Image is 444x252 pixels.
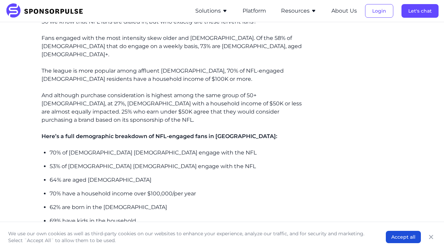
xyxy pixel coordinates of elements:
p: 70% of [DEMOGRAPHIC_DATA] [DEMOGRAPHIC_DATA] engage with the NFL [50,149,311,157]
p: 62% are born in the [DEMOGRAPHIC_DATA] [50,203,311,211]
p: 70% have a household income over $100,000/per year [50,190,311,198]
iframe: Chat Widget [410,219,444,252]
p: 53% of [DEMOGRAPHIC_DATA] [DEMOGRAPHIC_DATA] engage with the NFL [50,162,311,171]
p: The league is more popular among affluent [DEMOGRAPHIC_DATA], 70% of NFL-engaged [DEMOGRAPHIC_DAT... [42,67,311,83]
button: Resources [281,7,316,15]
span: Here’s a full demographic breakdown of NFL-engaged fans in [GEOGRAPHIC_DATA]: [42,133,277,139]
p: We use our own cookies as well as third-party cookies on our websites to enhance your experience,... [8,230,372,244]
p: 64% are aged [DEMOGRAPHIC_DATA] [50,176,311,184]
button: Platform [243,7,266,15]
a: About Us [331,8,357,14]
button: Login [365,4,393,18]
button: Accept all [386,231,421,243]
button: Let's chat [401,4,439,18]
a: Login [365,8,393,14]
button: Solutions [195,7,228,15]
p: Fans engaged with the most intensity skew older and [DEMOGRAPHIC_DATA]. Of the 58% of [DEMOGRAPHI... [42,34,311,59]
a: Let's chat [401,8,439,14]
p: 69% have kids in the household [50,217,311,225]
p: And although purchase consideration is highest among the same group of 50+ [DEMOGRAPHIC_DATA], at... [42,91,311,124]
button: About Us [331,7,357,15]
img: SponsorPulse [5,3,88,18]
a: Platform [243,8,266,14]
